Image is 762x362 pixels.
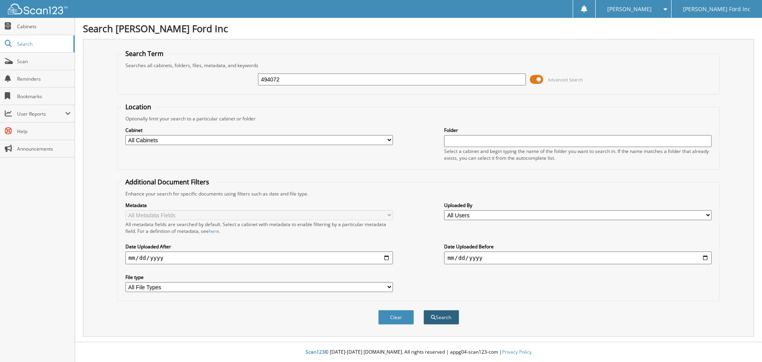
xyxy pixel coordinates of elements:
[125,252,393,264] input: start
[121,103,155,111] legend: Location
[121,49,167,58] legend: Search Term
[502,348,532,355] a: Privacy Policy
[444,202,712,209] label: Uploaded By
[378,310,414,325] button: Clear
[17,93,71,100] span: Bookmarks
[548,77,583,83] span: Advanced Search
[722,324,762,362] iframe: Chat Widget
[444,148,712,161] div: Select a cabinet and begin typing the name of the folder you want to search in. If the name match...
[125,243,393,250] label: Date Uploaded After
[75,343,762,362] div: © [DATE]-[DATE] [DOMAIN_NAME]. All rights reserved | appg04-scan123-com |
[17,110,65,117] span: User Reports
[607,7,652,12] span: [PERSON_NAME]
[444,252,712,264] input: end
[17,75,71,82] span: Reminders
[17,41,69,47] span: Search
[121,115,716,122] div: Optionally limit your search to a particular cabinet or folder
[125,274,393,281] label: File type
[125,127,393,134] label: Cabinet
[423,310,459,325] button: Search
[83,22,754,35] h1: Search [PERSON_NAME] Ford Inc
[17,128,71,135] span: Help
[121,190,716,197] div: Enhance your search for specific documents using filters such as date and file type.
[683,7,750,12] span: [PERSON_NAME] Ford Inc
[121,178,213,186] legend: Additional Document Filters
[125,202,393,209] label: Metadata
[121,62,716,69] div: Searches all cabinets, folders, files, metadata, and keywords
[444,127,712,134] label: Folder
[306,348,325,355] span: Scan123
[17,145,71,152] span: Announcements
[17,23,71,30] span: Cabinets
[444,243,712,250] label: Date Uploaded Before
[8,4,67,14] img: scan123-logo-white.svg
[209,228,219,234] a: here
[17,58,71,65] span: Scan
[125,221,393,234] div: All metadata fields are searched by default. Select a cabinet with metadata to enable filtering b...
